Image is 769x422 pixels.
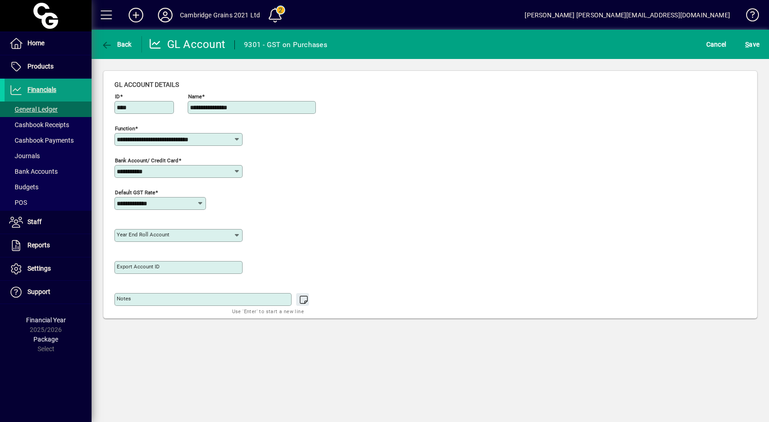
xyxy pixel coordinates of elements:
[117,295,131,302] mat-label: Notes
[525,8,730,22] div: [PERSON_NAME] [PERSON_NAME][EMAIL_ADDRESS][DOMAIN_NAME]
[5,117,92,133] a: Cashbook Receipts
[92,36,142,53] app-page-header-button: Back
[5,148,92,164] a: Journals
[149,37,226,52] div: GL Account
[115,157,179,164] mat-label: Bank Account/ Credit card
[9,137,74,144] span: Cashbook Payments
[115,125,135,132] mat-label: Function
[5,55,92,78] a: Products
[5,133,92,148] a: Cashbook Payments
[9,168,58,175] span: Bank Accounts
[99,36,134,53] button: Back
[180,8,260,22] div: Cambridge Grains 2021 Ltd
[27,288,50,295] span: Support
[9,121,69,128] span: Cashbook Receipts
[5,211,92,234] a: Staff
[9,199,27,206] span: POS
[5,281,92,304] a: Support
[5,257,92,280] a: Settings
[117,263,160,270] mat-label: Export account ID
[115,189,155,196] mat-label: Default GST rate
[188,93,202,100] mat-label: Name
[9,183,38,191] span: Budgets
[704,36,729,53] button: Cancel
[27,241,50,249] span: Reports
[9,106,58,113] span: General Ledger
[121,7,151,23] button: Add
[745,37,759,52] span: ave
[5,101,92,117] a: General Ledger
[115,93,120,100] mat-label: ID
[26,316,66,324] span: Financial Year
[739,2,758,32] a: Knowledge Base
[244,37,327,52] div: 9301 - GST on Purchases
[27,39,44,47] span: Home
[117,231,169,238] mat-label: Year end roll account
[232,306,304,316] mat-hint: Use 'Enter' to start a new line
[114,81,179,88] span: GL account details
[151,7,180,23] button: Profile
[9,152,40,160] span: Journals
[27,86,56,93] span: Financials
[33,336,58,343] span: Package
[27,218,42,225] span: Staff
[706,37,726,52] span: Cancel
[5,32,92,55] a: Home
[27,63,54,70] span: Products
[5,164,92,179] a: Bank Accounts
[27,265,51,272] span: Settings
[5,234,92,257] a: Reports
[745,41,749,48] span: S
[5,195,92,210] a: POS
[101,41,132,48] span: Back
[5,179,92,195] a: Budgets
[743,36,762,53] button: Save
